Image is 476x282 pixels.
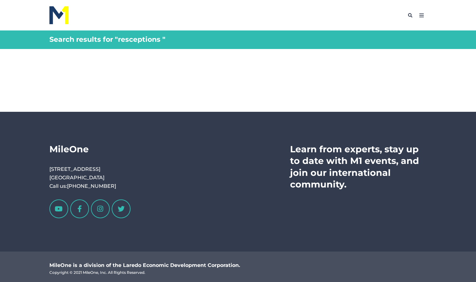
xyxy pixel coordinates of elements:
[49,269,402,276] div: Copyright © 2021 MileOne, Inc. All Rights Reserved.
[49,6,69,24] img: M1 Logo - Blue Letters - for Light Backgrounds
[49,262,240,268] strong: MileOne is a division of the Laredo Economic Development Corporation.
[67,183,116,189] a: [PHONE_NUMBER]
[49,165,137,191] p: [STREET_ADDRESS] [GEOGRAPHIC_DATA] Call us:
[290,143,427,190] h3: Learn from experts, stay up to date with M1 events, and join our international community.
[49,35,427,44] h1: Search results for "resceptions "
[49,143,137,155] h3: MileOne
[146,143,211,177] div: Navigation Menu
